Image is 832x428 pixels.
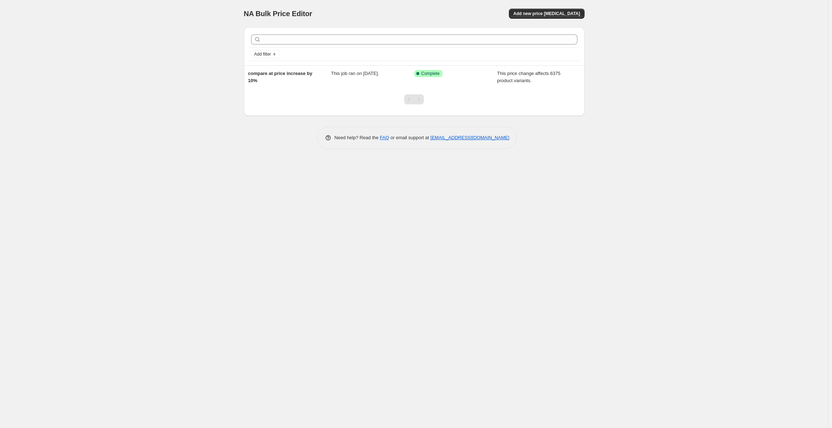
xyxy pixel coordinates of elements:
[497,71,561,83] span: This price change affects 6375 product variants.
[251,50,280,58] button: Add filter
[248,71,312,83] span: compare at price increase by 10%
[509,9,584,19] button: Add new price [MEDICAL_DATA]
[389,135,430,140] span: or email support at
[331,71,379,76] span: This job ran on [DATE].
[513,11,580,17] span: Add new price [MEDICAL_DATA]
[380,135,389,140] a: FAQ
[335,135,380,140] span: Need help? Read the
[254,51,271,57] span: Add filter
[244,10,312,18] span: NA Bulk Price Editor
[430,135,509,140] a: [EMAIL_ADDRESS][DOMAIN_NAME]
[404,94,424,104] nav: Pagination
[421,71,440,76] span: Complete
